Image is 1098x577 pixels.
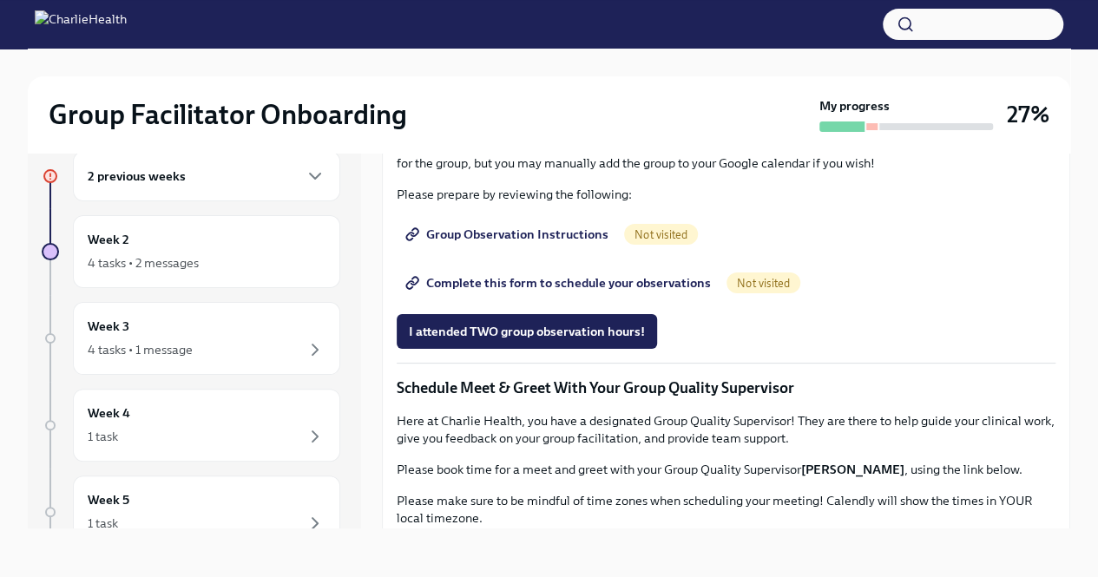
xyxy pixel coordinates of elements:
h6: Week 5 [88,490,129,509]
a: Complete this form to schedule your observations [397,266,723,300]
p: Please book time for a meet and greet with your Group Quality Supervisor , using the link below. [397,461,1055,478]
h6: Week 4 [88,403,130,423]
p: You will receive an email confirmation with the group you are scheduled to shadow. You will recei... [397,137,1055,172]
strong: [PERSON_NAME] [801,462,904,477]
span: Group Observation Instructions [409,226,608,243]
div: 2 previous weeks [73,151,340,201]
a: Week 41 task [42,389,340,462]
div: 4 tasks • 1 message [88,341,193,358]
h6: Week 2 [88,230,129,249]
h6: 2 previous weeks [88,167,186,186]
p: Please make sure to be mindful of time zones when scheduling your meeting! Calendly will show the... [397,492,1055,527]
div: 4 tasks • 2 messages [88,254,199,272]
h6: Week 3 [88,317,129,336]
p: Please prepare by reviewing the following: [397,186,1055,203]
strong: My progress [819,97,890,115]
div: 1 task [88,428,118,445]
span: I attended TWO group observation hours! [409,323,645,340]
span: Not visited [624,228,698,241]
p: Here at Charlie Health, you have a designated Group Quality Supervisor! They are there to help gu... [397,412,1055,447]
a: Week 34 tasks • 1 message [42,302,340,375]
div: 1 task [88,515,118,532]
img: CharlieHealth [35,10,127,38]
p: Schedule Meet & Greet With Your Group Quality Supervisor [397,377,1055,398]
a: Group Observation Instructions [397,217,621,252]
a: Week 51 task [42,475,340,548]
span: Not visited [727,277,800,290]
h3: 27% [1007,99,1049,130]
span: Complete this form to schedule your observations [409,274,711,292]
a: Week 24 tasks • 2 messages [42,215,340,288]
h2: Group Facilitator Onboarding [49,97,407,132]
button: I attended TWO group observation hours! [397,314,657,349]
